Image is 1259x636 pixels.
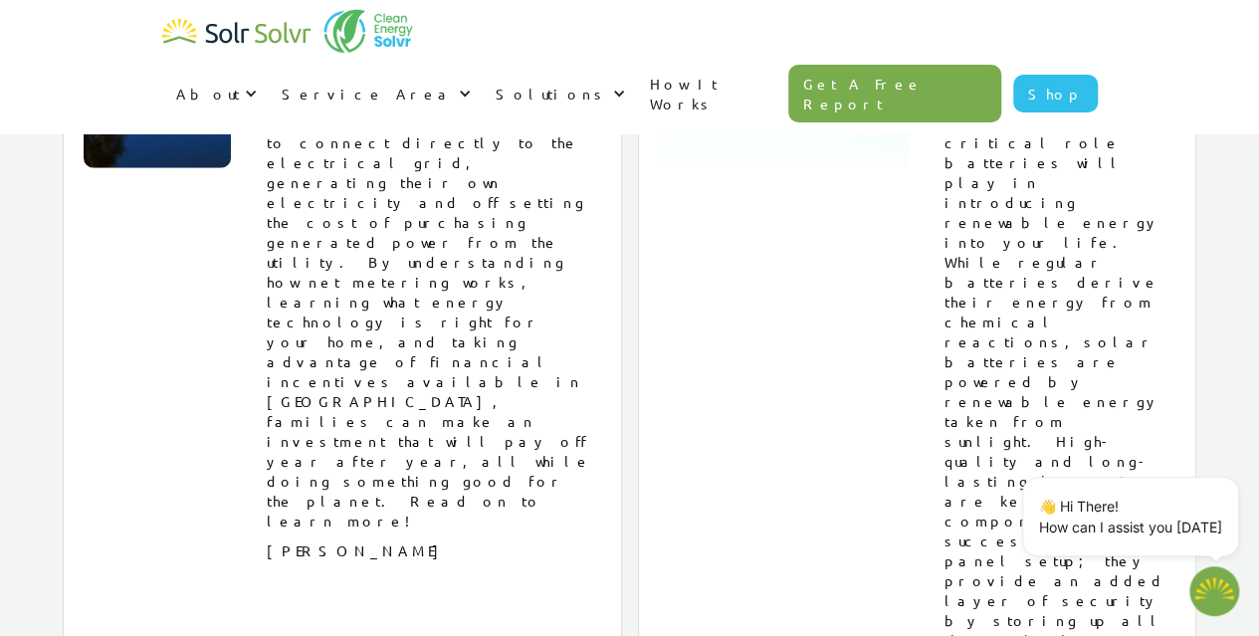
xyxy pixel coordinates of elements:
[162,64,268,123] div: About
[1039,496,1222,537] p: 👋 Hi There! How can I assist you [DATE]
[268,64,482,123] div: Service Area
[1013,75,1098,112] a: Shop
[482,64,636,123] div: Solutions
[636,54,789,133] a: How It Works
[176,84,240,104] div: About
[496,84,608,104] div: Solutions
[1189,566,1239,616] img: 1702586718.png
[282,84,454,104] div: Service Area
[788,65,1001,122] a: Get A Free Report
[1189,566,1239,616] button: Open chatbot widget
[267,540,601,560] p: [PERSON_NAME]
